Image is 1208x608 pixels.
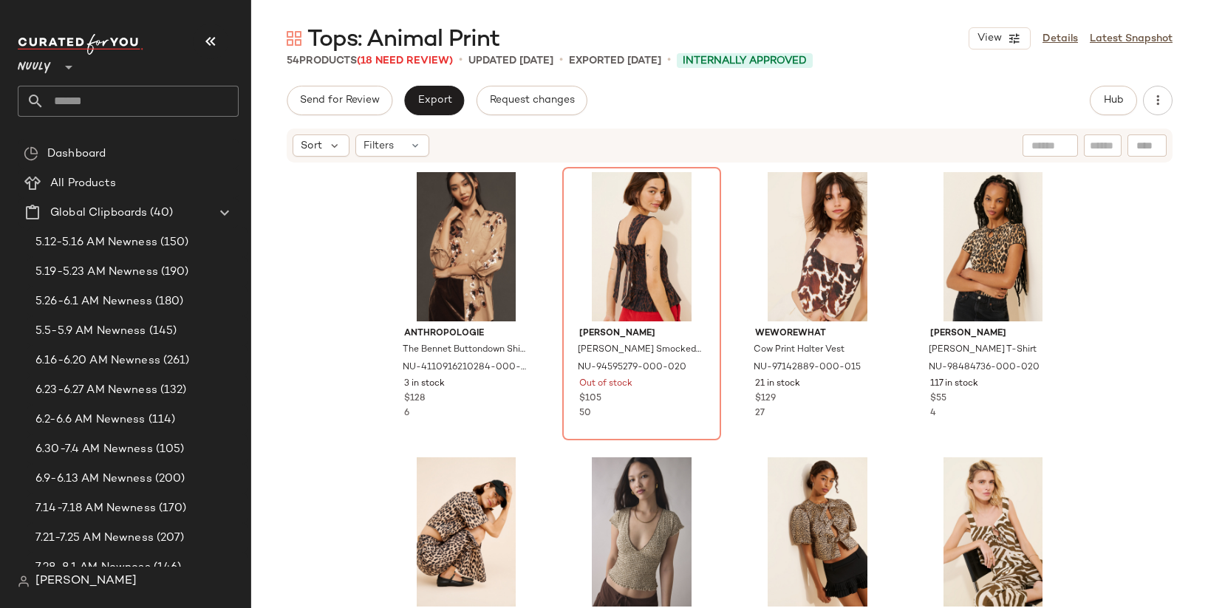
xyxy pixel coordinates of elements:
span: $105 [579,392,601,406]
span: $55 [930,392,946,406]
span: Tops: Animal Print [307,25,499,55]
span: NU-4110916210284-000-029 [403,361,528,375]
span: [PERSON_NAME] [35,573,137,590]
span: (200) [152,471,185,488]
span: • [459,52,463,69]
span: 6.30-7.4 AM Newness [35,441,153,458]
img: 95922092_030_b [918,457,1067,607]
span: Anthropologie [404,327,529,341]
span: 7.21-7.25 AM Newness [35,530,154,547]
img: svg%3e [18,575,30,587]
span: Out of stock [579,378,632,391]
span: Dashboard [47,146,106,163]
div: Products [287,53,453,69]
span: NU-94595279-000-020 [578,361,686,375]
span: 6.23-6.27 AM Newness [35,382,157,399]
span: [PERSON_NAME] [579,327,704,341]
img: 97142889_015_b [743,172,892,321]
span: View [977,33,1002,44]
p: Exported [DATE] [569,53,661,69]
span: 117 in stock [930,378,978,391]
span: 4 [930,409,936,418]
span: 5.12-5.16 AM Newness [35,234,157,251]
span: Internally Approved [683,53,807,69]
span: (190) [158,264,189,281]
img: 101464279_020_b [743,457,892,607]
span: NU-98484736-000-020 [929,361,1040,375]
span: Send for Review [299,95,380,106]
a: Details [1043,31,1078,47]
img: 98484736_020_b [918,172,1067,321]
span: [PERSON_NAME] T-Shirt [929,344,1037,357]
span: 21 in stock [755,378,800,391]
button: Send for Review [287,86,392,115]
span: 3 in stock [404,378,445,391]
button: Export [404,86,464,115]
img: svg%3e [287,31,301,46]
span: (207) [154,530,185,547]
span: (150) [157,234,189,251]
img: 92476530_020_b [392,457,541,607]
button: View [969,27,1031,49]
span: [PERSON_NAME] [930,327,1055,341]
span: The Bennet Buttondown Shirt: Sequin Leopard Edition [403,344,528,357]
span: 6.2-6.6 AM Newness [35,411,146,428]
span: Cow Print Halter Vest [754,344,844,357]
span: 5.5-5.9 AM Newness [35,323,146,340]
span: $128 [404,392,425,406]
span: 5.19-5.23 AM Newness [35,264,158,281]
img: 4110916210284_029_b [392,172,541,321]
button: Request changes [477,86,587,115]
span: (18 Need Review) [357,55,453,66]
span: • [667,52,671,69]
span: (261) [160,352,190,369]
span: All Products [50,175,116,192]
span: Filters [364,138,394,154]
span: (114) [146,411,176,428]
span: WeWoreWhat [755,327,880,341]
span: (132) [157,382,187,399]
span: (105) [153,441,185,458]
span: Sort [301,138,322,154]
img: 97936447_029_b4 [567,457,716,607]
span: 6.16-6.20 AM Newness [35,352,160,369]
img: svg%3e [24,146,38,161]
span: (180) [152,293,184,310]
span: Global Clipboards [50,205,147,222]
span: (146) [151,559,182,576]
span: Export [417,95,451,106]
span: NU-97142889-000-015 [754,361,861,375]
span: 54 [287,55,299,66]
span: Nuuly [18,50,51,77]
p: updated [DATE] [468,53,553,69]
span: 50 [579,409,591,418]
span: (170) [156,500,187,517]
img: 94595279_020_b [567,172,716,321]
button: Hub [1090,86,1137,115]
span: [PERSON_NAME] Smocked Peplum Tank Top [578,344,703,357]
span: $129 [755,392,776,406]
img: cfy_white_logo.C9jOOHJF.svg [18,34,143,55]
span: (145) [146,323,177,340]
span: Hub [1103,95,1124,106]
span: 5.26-6.1 AM Newness [35,293,152,310]
span: 27 [755,409,765,418]
span: 7.28-8.1 AM Newness [35,559,151,576]
a: Latest Snapshot [1090,31,1173,47]
span: 6 [404,409,409,418]
span: (40) [147,205,173,222]
span: Request changes [489,95,575,106]
span: 7.14-7.18 AM Newness [35,500,156,517]
span: • [559,52,563,69]
span: 6.9-6.13 AM Newness [35,471,152,488]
